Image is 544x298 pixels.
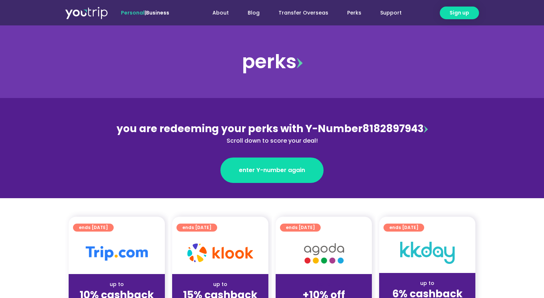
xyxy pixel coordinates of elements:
[203,6,238,20] a: About
[182,224,211,232] span: ends [DATE]
[176,224,217,232] a: ends [DATE]
[121,9,145,16] span: Personal
[220,158,324,183] a: enter Y-number again
[385,279,470,287] div: up to
[146,9,169,16] a: Business
[79,224,108,232] span: ends [DATE]
[117,122,362,136] span: you are redeeming your perks with Y-Number
[74,281,159,288] div: up to
[371,6,411,20] a: Support
[121,9,169,16] span: |
[280,224,321,232] a: ends [DATE]
[239,166,305,175] span: enter Y-number again
[389,224,418,232] span: ends [DATE]
[178,281,263,288] div: up to
[450,9,469,17] span: Sign up
[238,6,269,20] a: Blog
[269,6,338,20] a: Transfer Overseas
[114,121,430,145] div: 8182897943
[114,136,430,145] div: Scroll down to score your deal!
[189,6,411,20] nav: Menu
[338,6,371,20] a: Perks
[317,281,330,288] span: up to
[286,224,315,232] span: ends [DATE]
[383,224,424,232] a: ends [DATE]
[73,224,114,232] a: ends [DATE]
[440,7,479,19] a: Sign up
